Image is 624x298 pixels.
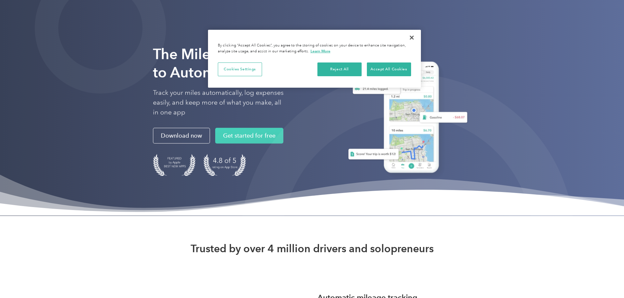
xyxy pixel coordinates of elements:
[153,88,284,117] p: Track your miles automatically, log expenses easily, and keep more of what you make, all in one app
[203,154,246,176] img: 4.9 out of 5 stars on the app store
[218,62,262,76] button: Cookies Settings
[218,43,411,54] div: By clicking “Accept All Cookies”, you agree to the storing of cookies on your device to enhance s...
[153,45,327,81] strong: The Mileage Tracking App to Automate Your Logs
[405,30,419,45] button: Close
[215,128,283,144] a: Get started for free
[208,30,421,88] div: Privacy
[153,154,196,176] img: Badge for Featured by Apple Best New Apps
[153,128,210,144] a: Download now
[311,49,331,53] a: More information about your privacy, opens in a new tab
[317,62,362,76] button: Reject All
[191,242,434,255] strong: Trusted by over 4 million drivers and solopreneurs
[367,62,411,76] button: Accept All Cookies
[208,30,421,88] div: Cookie banner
